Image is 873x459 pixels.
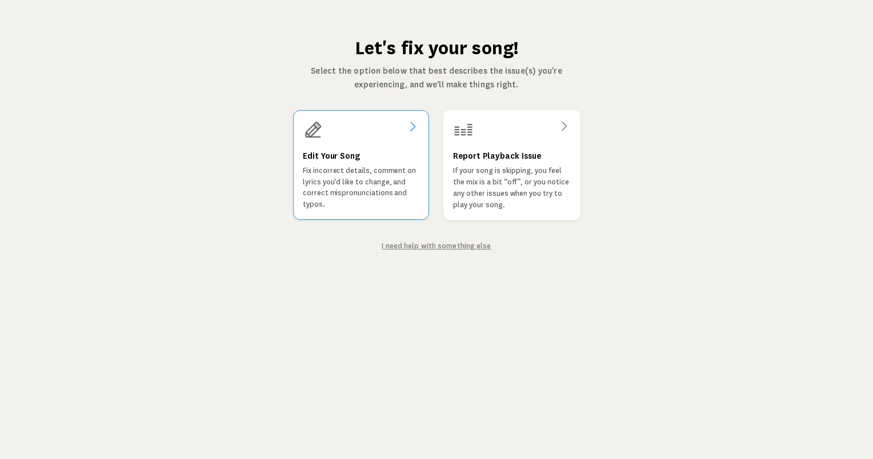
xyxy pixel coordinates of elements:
[303,149,360,163] h3: Edit Your Song
[291,64,582,91] p: Select the option below that best describes the issue(s) you're experiencing, and we'll make thin...
[382,242,491,250] a: I need help with something else
[303,165,419,210] p: Fix incorrect details, comment on lyrics you'd like to change, and correct mispronunciations and ...
[291,37,582,59] h1: Let's fix your song!
[453,149,541,163] h3: Report Playback Issue
[453,165,571,211] p: If your song is skipping, you feel the mix is a bit “off”, or you notice any other issues when yo...
[443,110,580,220] a: Report Playback IssueIf your song is skipping, you feel the mix is a bit “off”, or you notice any...
[293,110,430,220] a: Edit Your SongFix incorrect details, comment on lyrics you'd like to change, and correct mispronu...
